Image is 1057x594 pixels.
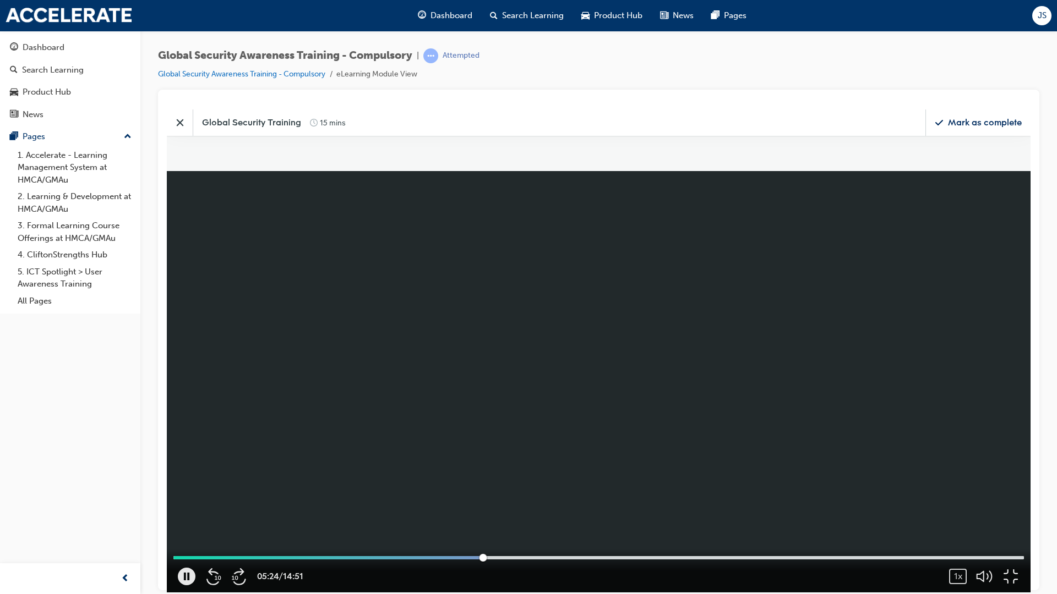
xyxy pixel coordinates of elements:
[23,86,71,98] div: Product Hub
[443,51,480,61] div: Attempted
[10,43,18,53] span: guage-icon
[431,9,472,22] span: Dashboard
[13,293,136,310] a: All Pages
[702,4,755,27] a: pages-iconPages
[23,130,45,143] div: Pages
[13,147,136,189] a: 1. Accelerate - Learning Management System at HMCA/GMAu
[673,9,694,22] span: News
[23,108,43,121] div: News
[13,246,136,263] a: 4. CliftonStrengths Hub
[490,9,498,23] span: search-icon
[6,8,132,23] img: accelerate-hmca
[651,4,702,27] a: news-iconNews
[1032,6,1051,25] button: JS
[782,459,800,475] button: toggle menu
[660,9,668,23] span: news-icon
[10,65,18,75] span: search-icon
[1038,9,1047,22] span: JS
[116,461,137,473] span: 14:51
[13,188,136,217] a: 2. Learning & Development at HMCA/GMAu
[4,60,136,80] a: Search Learning
[4,37,136,58] a: Dashboard
[423,48,438,63] span: learningRecordVerb_ATTEMPT-icon
[121,572,129,586] span: prev-icon
[4,35,136,127] button: DashboardSearch LearningProduct HubNews
[724,9,747,22] span: Pages
[90,461,112,473] span: 05:24
[10,132,18,142] span: pages-icon
[10,110,18,120] span: news-icon
[336,68,417,81] li: eLearning Module View
[158,50,412,62] span: Global Security Awareness Training - Compulsory
[418,9,426,23] span: guage-icon
[4,105,136,125] a: News
[417,50,419,62] span: |
[23,41,64,54] div: Dashboard
[4,127,136,147] button: Pages
[594,9,642,22] span: Product Hub
[502,9,564,22] span: Search Learning
[481,4,573,27] a: search-iconSearch Learning
[22,64,84,76] div: Search Learning
[158,69,325,79] a: Global Security Awareness Training - Compulsory
[711,9,720,23] span: pages-icon
[409,4,481,27] a: guage-iconDashboard
[124,130,132,144] span: up-icon
[10,87,18,97] span: car-icon
[90,461,451,473] div: /
[13,263,136,293] a: 5. ICT Spotlight > User Awareness Training
[4,82,136,102] a: Product Hub
[581,9,590,23] span: car-icon
[573,4,651,27] a: car-iconProduct Hub
[13,217,136,246] a: 3. Formal Learning Course Offerings at HMCA/GMAu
